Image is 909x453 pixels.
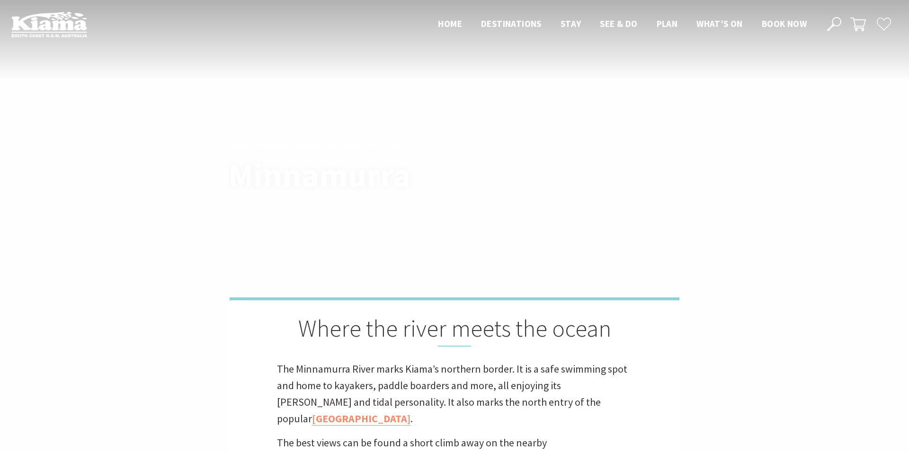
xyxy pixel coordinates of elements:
[296,141,362,151] a: Towns & Villages
[277,314,632,347] h2: Where the river meets the ocean
[312,412,410,426] a: [GEOGRAPHIC_DATA]
[438,18,462,29] span: Home
[481,18,542,29] span: Destinations
[561,18,581,29] span: Stay
[11,11,87,37] img: Kiama Logo
[372,140,419,152] li: Minnamurra
[762,18,807,29] span: Book now
[657,18,678,29] span: Plan
[257,141,288,151] a: Explore
[229,157,496,193] h1: Minnamurra
[696,18,743,29] span: What’s On
[277,361,632,427] p: The Minnamurra River marks Kiama’s northern border. It is a safe swimming spot and home to kayake...
[600,18,637,29] span: See & Do
[428,17,816,32] nav: Main Menu
[229,141,249,151] a: Home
